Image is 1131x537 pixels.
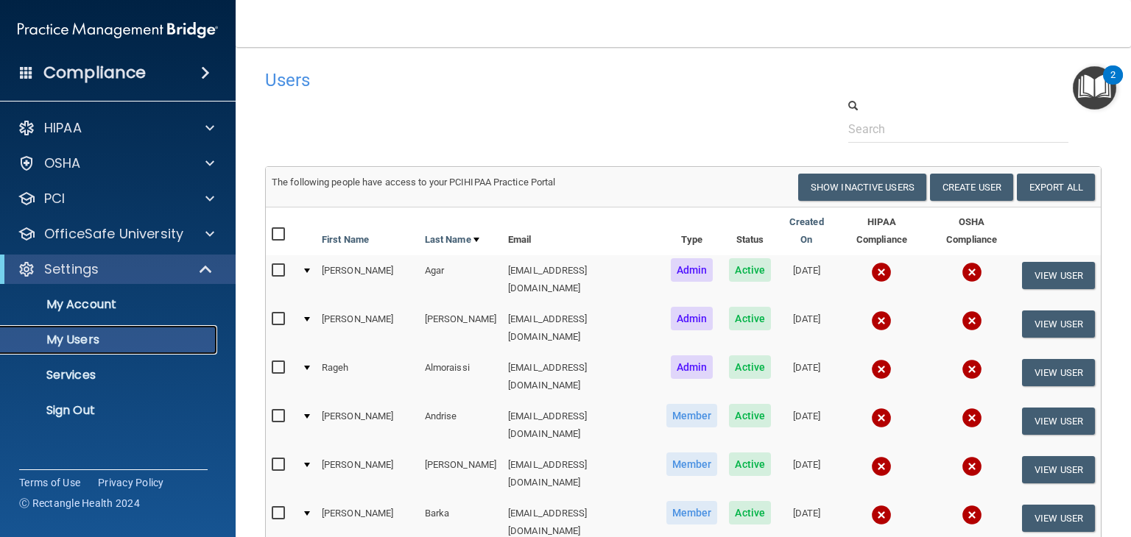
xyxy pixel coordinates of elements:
button: Create User [930,174,1013,201]
span: Active [729,258,771,282]
a: HIPAA [18,119,214,137]
th: Email [502,207,660,255]
a: Last Name [425,231,479,249]
td: [EMAIL_ADDRESS][DOMAIN_NAME] [502,352,660,401]
a: PCI [18,190,214,207]
td: [PERSON_NAME] [419,449,502,498]
p: Sign Out [10,403,211,418]
a: Settings [18,260,214,278]
span: Active [729,452,771,476]
img: cross.ca9f0e7f.svg [871,262,892,282]
th: Type [660,207,724,255]
img: cross.ca9f0e7f.svg [871,359,892,380]
span: Member [666,452,718,476]
td: Rageh [316,352,419,401]
td: [EMAIL_ADDRESS][DOMAIN_NAME] [502,255,660,304]
a: Export All [1017,174,1095,201]
td: [DATE] [777,352,836,401]
button: Open Resource Center, 2 new notifications [1073,66,1116,110]
span: Member [666,404,718,427]
td: [EMAIL_ADDRESS][DOMAIN_NAME] [502,401,660,449]
td: [DATE] [777,401,836,449]
td: [EMAIL_ADDRESS][DOMAIN_NAME] [502,449,660,498]
td: [PERSON_NAME] [316,449,419,498]
span: Member [666,501,718,524]
p: PCI [44,190,65,207]
span: Active [729,501,771,524]
button: View User [1022,408,1095,435]
img: cross.ca9f0e7f.svg [871,505,892,525]
img: cross.ca9f0e7f.svg [962,262,982,282]
img: cross.ca9f0e7f.svg [962,310,982,331]
span: Active [729,307,771,330]
span: Active [729,404,771,427]
td: Almoraissi [419,352,502,401]
span: Admin [671,355,714,379]
th: OSHA Compliance [927,207,1016,255]
a: Terms of Use [19,475,80,490]
span: Admin [671,307,714,330]
th: Status [723,207,777,255]
div: 2 [1110,75,1116,94]
button: View User [1022,310,1095,338]
th: HIPAA Compliance [836,207,928,255]
p: Settings [44,260,99,278]
p: Services [10,368,211,383]
td: [EMAIL_ADDRESS][DOMAIN_NAME] [502,304,660,352]
button: View User [1022,505,1095,532]
img: cross.ca9f0e7f.svg [871,310,892,331]
span: Ⓒ Rectangle Health 2024 [19,496,140,511]
td: [PERSON_NAME] [316,304,419,352]
td: [DATE] [777,304,836,352]
p: OfficeSafe University [44,225,183,243]
p: OSHA [44,154,81,172]
td: Agar [419,255,502,304]
a: First Name [322,231,369,249]
td: [DATE] [777,449,836,498]
iframe: Drift Widget Chat Controller [877,441,1113,499]
img: cross.ca9f0e7f.svg [962,408,982,428]
span: Admin [671,258,714,282]
input: Search [848,115,1068,143]
span: The following people have access to your PCIHIPAA Practice Portal [272,177,556,188]
p: My Account [10,297,211,312]
td: [PERSON_NAME] [316,401,419,449]
button: Show Inactive Users [798,174,926,201]
button: View User [1022,359,1095,386]
img: cross.ca9f0e7f.svg [962,505,982,525]
a: Created On [783,213,831,249]
a: OSHA [18,154,214,172]
td: [PERSON_NAME] [316,255,419,304]
td: Andrise [419,401,502,449]
a: OfficeSafe University [18,225,214,243]
a: Privacy Policy [98,475,164,490]
button: View User [1022,262,1095,289]
h4: Compliance [43,63,146,83]
img: cross.ca9f0e7f.svg [962,359,982,380]
p: HIPAA [44,119,82,137]
td: [PERSON_NAME] [419,304,502,352]
img: cross.ca9f0e7f.svg [871,408,892,428]
span: Active [729,355,771,379]
h4: Users [265,71,744,90]
p: My Users [10,332,211,347]
img: cross.ca9f0e7f.svg [871,456,892,477]
td: [DATE] [777,255,836,304]
img: PMB logo [18,15,218,45]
